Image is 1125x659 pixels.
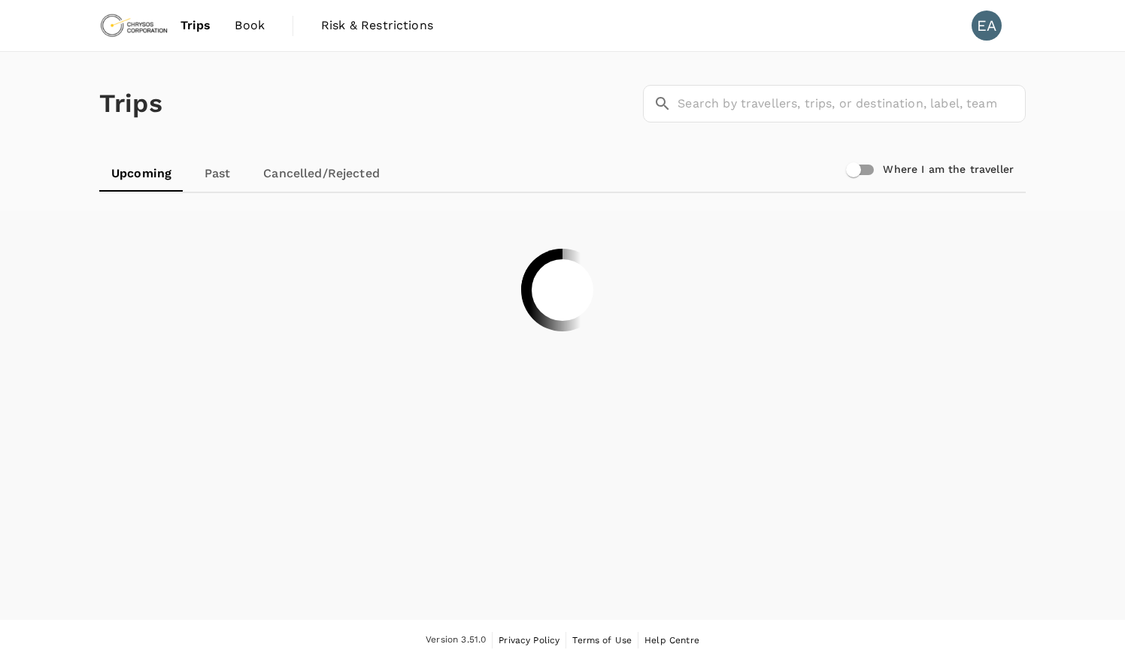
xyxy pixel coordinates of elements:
[180,17,211,35] span: Trips
[678,85,1026,122] input: Search by travellers, trips, or destination, label, team
[99,52,162,156] h1: Trips
[251,156,392,192] a: Cancelled/Rejected
[99,9,168,42] img: Chrysos Corporation
[321,17,433,35] span: Risk & Restrictions
[972,11,1002,41] div: EA
[644,635,699,645] span: Help Centre
[99,156,183,192] a: Upcoming
[572,635,632,645] span: Terms of Use
[183,156,251,192] a: Past
[644,632,699,648] a: Help Centre
[499,632,559,648] a: Privacy Policy
[572,632,632,648] a: Terms of Use
[883,162,1014,178] h6: Where I am the traveller
[499,635,559,645] span: Privacy Policy
[235,17,265,35] span: Book
[426,633,486,648] span: Version 3.51.0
